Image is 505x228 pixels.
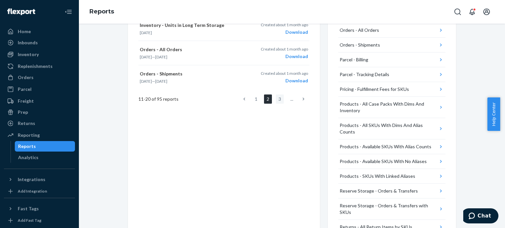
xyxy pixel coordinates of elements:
li: ... [288,94,296,104]
p: — [140,78,251,84]
button: Pricing - Fulfillment Fees for SKUs [338,82,445,97]
div: Orders [18,74,34,81]
button: Orders - Shipments[DATE]—[DATE]Created about 1 month agoDownload [138,65,309,89]
div: Orders - Shipments [340,42,380,48]
div: Fast Tags [18,205,39,212]
img: Flexport logo [7,9,35,15]
button: Products - SKUs With Linked Aliases [338,169,445,184]
div: Prep [18,109,28,115]
button: Products - All Case Packs With Dims And Inventory [338,97,445,118]
div: Freight [18,98,34,104]
a: Add Integration [4,187,75,195]
div: Orders - All Orders [340,27,379,33]
button: Orders - All Orders [338,23,445,38]
div: Pricing - Fulfillment Fees for SKUs [340,86,409,93]
a: Inventory [4,49,75,60]
div: Add Fast Tag [18,218,41,223]
a: Page 1 [252,94,260,104]
button: Open Search Box [451,5,464,18]
button: Help Center [487,97,500,131]
p: Created about 1 month ago [261,71,308,76]
div: Download [261,77,308,84]
a: Add Fast Tag [4,217,75,224]
div: Add Integration [18,188,47,194]
div: Parcel [18,86,32,93]
div: Products - Available SKUs With No Aliases [340,158,427,165]
a: Prep [4,107,75,117]
time: [DATE] [140,79,152,84]
a: Page 2 is your current page [264,94,272,104]
div: Inbounds [18,39,38,46]
div: Download [261,29,308,35]
p: Created about 1 month ago [261,46,308,52]
div: Parcel - Billing [340,56,368,63]
div: Parcel - Tracking Details [340,71,389,78]
button: Close Navigation [62,5,75,18]
div: Products - Available SKUs With Alias Counts [340,143,431,150]
div: Integrations [18,176,45,183]
button: Open account menu [480,5,493,18]
button: Orders - Shipments [338,38,445,52]
a: Page 3 [276,94,284,104]
div: Returns [18,120,35,127]
div: Reserve Storage - Orders & Transfers [340,188,418,194]
div: Reserve Storage - Orders & Transfers with SKUs [340,202,438,216]
button: Integrations [4,174,75,185]
div: Home [18,28,31,35]
time: [DATE] [140,54,152,59]
a: Parcel [4,84,75,94]
p: Created about 1 month ago [261,22,308,28]
div: Analytics [18,154,38,161]
div: Products - All SKUs With Dims And Alias Counts [340,122,438,135]
a: Analytics [15,152,75,163]
a: Freight [4,96,75,106]
button: Products - Available SKUs With Alias Counts [338,139,445,154]
time: [DATE] [155,54,167,59]
button: Reserve Storage - Orders & Transfers [338,184,445,198]
button: Orders - All Orders[DATE]—[DATE]Created about 1 month agoDownload [138,41,309,65]
a: Reports [15,141,75,152]
a: Orders [4,72,75,83]
button: Open notifications [466,5,479,18]
time: [DATE] [140,30,152,35]
button: Fast Tags [4,203,75,214]
div: Products - SKUs With Linked Aliases [340,173,415,179]
span: 11 - 20 of 95 reports [138,96,179,102]
div: Reporting [18,132,40,138]
div: Products - All Case Packs With Dims And Inventory [340,101,438,114]
div: Reports [18,143,36,150]
button: Products - All SKUs With Dims And Alias Counts [338,118,445,139]
div: Inventory [18,51,39,58]
p: Inventory - Units in Long Term Storage [140,22,251,29]
iframe: Opens a widget where you can chat to one of our agents [463,208,498,225]
button: Products - Available SKUs With No Aliases [338,154,445,169]
button: Parcel - Tracking Details [338,67,445,82]
a: Reporting [4,130,75,140]
time: [DATE] [155,79,167,84]
div: Replenishments [18,63,53,70]
a: Reports [89,8,114,15]
button: Parcel - Billing [338,52,445,67]
button: Reserve Storage - Orders & Transfers with SKUs [338,198,445,220]
button: Inventory - Units in Long Term Storage[DATE]Created about 1 month agoDownload [138,17,309,41]
div: Download [261,53,308,60]
a: Home [4,26,75,37]
p: — [140,54,251,60]
a: Inbounds [4,37,75,48]
a: Replenishments [4,61,75,72]
a: Returns [4,118,75,129]
p: Orders - All Orders [140,46,251,53]
p: Orders - Shipments [140,71,251,77]
ol: breadcrumbs [84,2,119,21]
